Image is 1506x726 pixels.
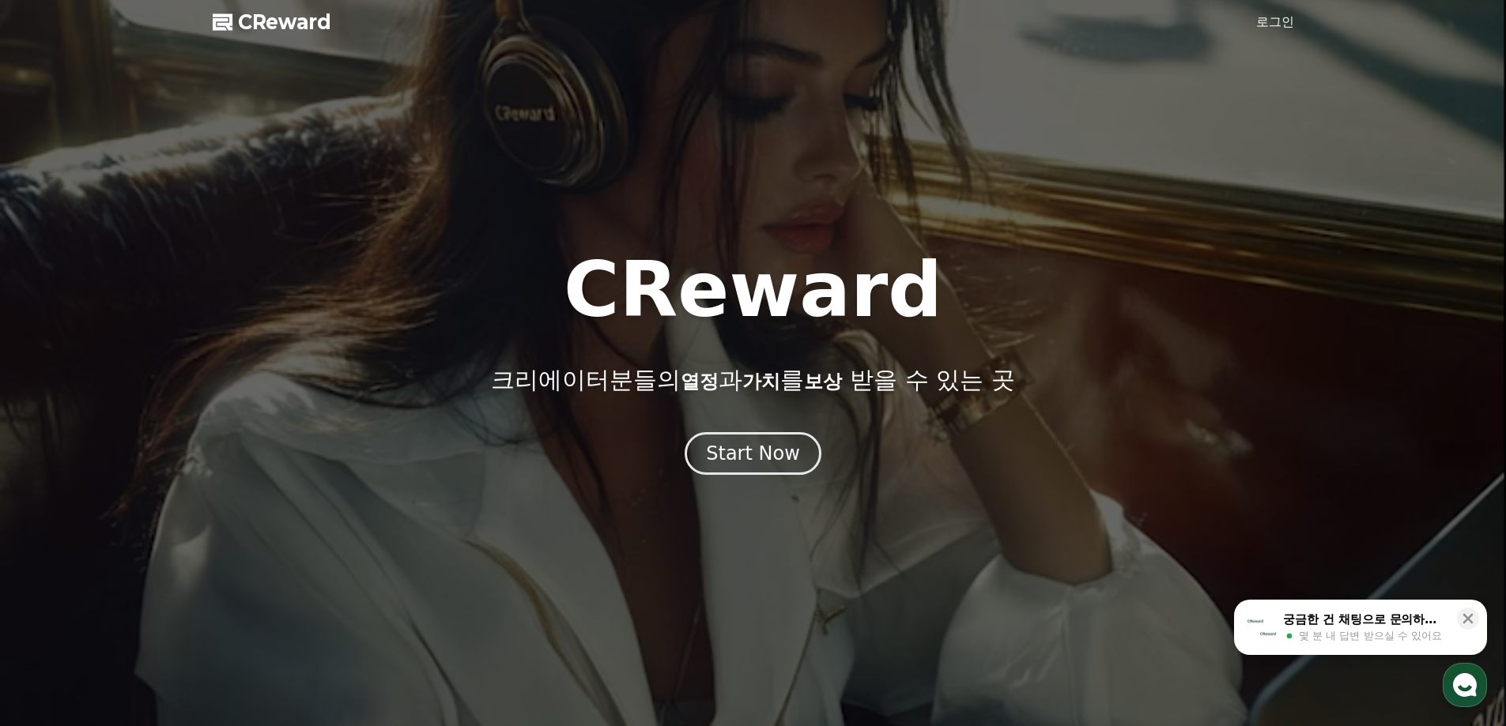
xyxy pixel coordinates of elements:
[681,371,719,393] span: 열정
[564,252,942,328] h1: CReward
[1256,13,1294,32] a: 로그인
[213,9,331,35] a: CReward
[238,9,331,35] span: CReward
[491,366,1014,394] p: 크리에이터분들의 과 를 받을 수 있는 곳
[685,448,821,463] a: Start Now
[685,432,821,475] button: Start Now
[706,441,800,466] div: Start Now
[742,371,780,393] span: 가치
[804,371,842,393] span: 보상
